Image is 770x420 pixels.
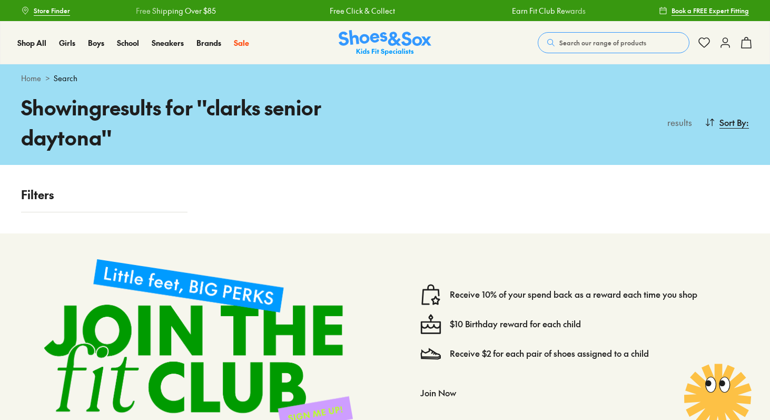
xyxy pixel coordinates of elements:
a: Shop All [17,37,46,48]
p: Filters [21,186,187,203]
span: Store Finder [34,6,70,15]
a: Earn Fit Club Rewards [511,5,585,16]
a: Free Click & Collect [329,5,394,16]
a: School [117,37,139,48]
a: $10 Birthday reward for each child [450,318,581,330]
a: Shoes & Sox [339,30,431,56]
a: Sneakers [152,37,184,48]
img: vector1.svg [420,284,441,305]
a: Boys [88,37,104,48]
span: : [746,116,749,129]
a: Store Finder [21,1,70,20]
span: Search our range of products [559,38,646,47]
button: Join Now [420,381,456,404]
a: Book a FREE Expert Fitting [659,1,749,20]
img: Vector_3098.svg [420,343,441,364]
a: Receive $2 for each pair of shoes assigned to a child [450,348,649,359]
h1: Showing results for " clarks senior daytona " [21,92,385,152]
a: Sale [234,37,249,48]
a: Free Shipping Over $85 [135,5,215,16]
img: cake--candle-birthday-event-special-sweet-cake-bake.svg [420,314,441,335]
span: Book a FREE Expert Fitting [672,6,749,15]
button: Search our range of products [538,32,689,53]
button: Sort By: [705,111,749,134]
a: Girls [59,37,75,48]
a: Receive 10% of your spend back as a reward each time you shop [450,289,697,300]
a: Home [21,73,41,84]
img: SNS_Logo_Responsive.svg [339,30,431,56]
span: Sort By [719,116,746,129]
a: Brands [196,37,221,48]
span: Search [54,73,77,84]
div: > [21,73,749,84]
p: results [663,116,692,129]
